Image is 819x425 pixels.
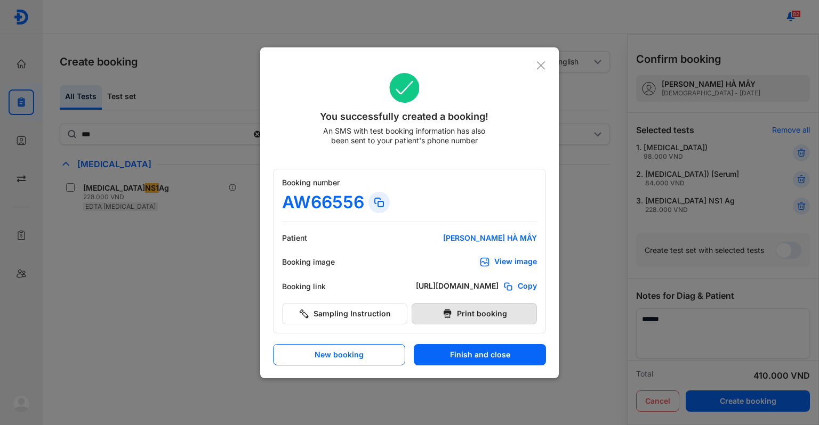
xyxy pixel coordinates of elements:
div: Patient [282,233,346,243]
div: [URL][DOMAIN_NAME] [416,281,499,292]
div: [PERSON_NAME] HÀ MÂY [409,233,537,243]
div: You successfully created a booking! [273,109,536,124]
div: View image [494,257,537,267]
button: Sampling Instruction [282,303,407,324]
div: Booking link [282,282,346,291]
div: An SMS with test booking information has also been sent to your patient's phone number [320,126,488,145]
div: Booking image [282,257,346,267]
span: Copy [518,281,537,292]
button: New booking [273,344,405,365]
div: AW66556 [282,192,364,213]
button: Print booking [412,303,537,324]
div: Booking number [282,178,537,187]
button: Finish and close [414,344,546,365]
